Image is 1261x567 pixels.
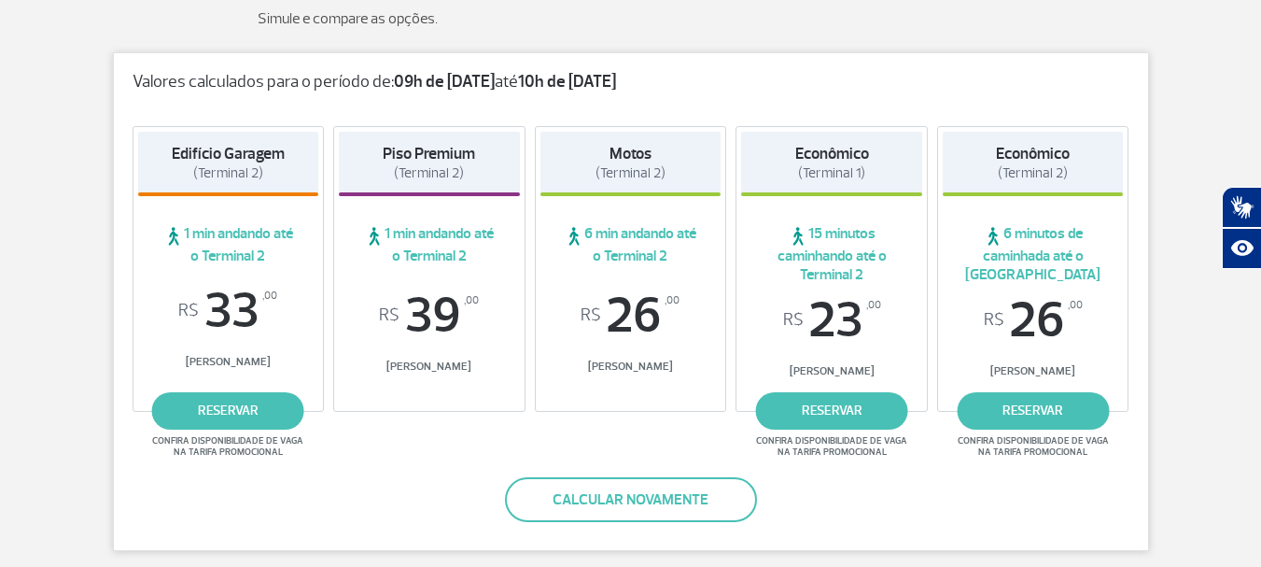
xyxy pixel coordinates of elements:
span: 6 minutos de caminhada até o [GEOGRAPHIC_DATA] [943,224,1124,284]
span: 1 min andando até o Terminal 2 [138,224,319,265]
button: Abrir tradutor de língua de sinais. [1222,187,1261,228]
a: reservar [756,392,908,430]
span: (Terminal 2) [595,164,666,182]
span: Confira disponibilidade de vaga na tarifa promocional [955,435,1112,458]
span: 15 minutos caminhando até o Terminal 2 [741,224,922,284]
span: [PERSON_NAME] [138,355,319,369]
span: 26 [943,295,1124,346]
span: 33 [138,286,319,336]
span: 6 min andando até o Terminal 2 [540,224,722,265]
strong: Econômico [795,144,869,163]
span: [PERSON_NAME] [741,364,922,378]
strong: Motos [609,144,652,163]
sup: ,00 [665,291,680,311]
span: 23 [741,295,922,346]
span: Confira disponibilidade de vaga na tarifa promocional [753,435,910,458]
strong: 10h de [DATE] [518,71,616,92]
sup: R$ [783,310,804,331]
span: 39 [339,291,520,341]
span: (Terminal 2) [193,164,263,182]
sup: ,00 [464,291,479,311]
span: [PERSON_NAME] [540,360,722,374]
button: Calcular novamente [505,477,757,522]
sup: ,00 [866,295,881,316]
span: Confira disponibilidade de vaga na tarifa promocional [149,435,306,458]
span: [PERSON_NAME] [339,360,520,374]
sup: ,00 [1068,295,1083,316]
strong: Edifício Garagem [172,144,285,163]
a: reservar [152,392,304,430]
strong: Piso Premium [383,144,475,163]
span: (Terminal 2) [998,164,1068,182]
span: 1 min andando até o Terminal 2 [339,224,520,265]
div: Plugin de acessibilidade da Hand Talk. [1222,187,1261,269]
span: (Terminal 1) [798,164,865,182]
span: (Terminal 2) [394,164,464,182]
span: [PERSON_NAME] [943,364,1124,378]
a: reservar [957,392,1109,430]
strong: Econômico [996,144,1070,163]
p: Valores calculados para o período de: até [133,72,1129,92]
button: Abrir recursos assistivos. [1222,228,1261,269]
sup: R$ [581,305,601,326]
span: 26 [540,291,722,341]
sup: R$ [379,305,399,326]
sup: R$ [178,301,199,321]
sup: ,00 [262,286,277,306]
sup: R$ [984,310,1004,331]
p: Simule e compare as opções. [258,7,1004,30]
strong: 09h de [DATE] [394,71,495,92]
